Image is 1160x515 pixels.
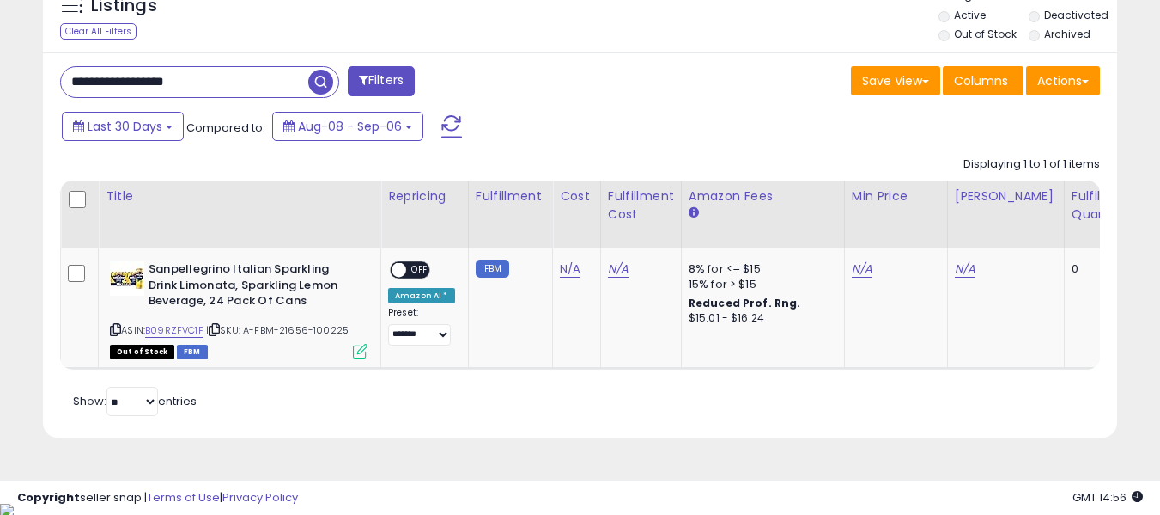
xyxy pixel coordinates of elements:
[1072,187,1131,224] div: Fulfillable Quantity
[110,261,367,357] div: ASIN:
[186,120,265,136] span: Compared to:
[560,261,580,278] a: N/A
[943,66,1023,95] button: Columns
[1044,8,1108,22] label: Deactivated
[954,27,1017,41] label: Out of Stock
[17,490,298,506] div: seller snap | |
[955,187,1057,205] div: [PERSON_NAME]
[1072,261,1125,277] div: 0
[954,72,1008,89] span: Columns
[476,187,545,205] div: Fulfillment
[1044,27,1090,41] label: Archived
[298,118,402,135] span: Aug-08 - Sep-06
[147,489,220,506] a: Terms of Use
[88,118,162,135] span: Last 30 Days
[62,112,184,141] button: Last 30 Days
[110,261,144,296] img: 51nlFQQ9X9L._SL40_.jpg
[689,187,837,205] div: Amazon Fees
[110,345,174,359] span: All listings that are currently out of stock and unavailable for purchase on Amazon
[348,66,415,96] button: Filters
[955,261,975,278] a: N/A
[476,260,509,278] small: FBM
[852,261,872,278] a: N/A
[177,345,208,359] span: FBM
[388,288,455,303] div: Amazon AI *
[851,66,940,95] button: Save View
[60,23,137,40] div: Clear All Filters
[963,156,1100,173] div: Displaying 1 to 1 of 1 items
[608,187,674,224] div: Fulfillment Cost
[406,263,434,278] span: OFF
[689,311,831,326] div: $15.01 - $16.24
[149,261,357,314] b: Sanpellegrino Italian Sparkling Drink Limonata, Sparkling Lemon Beverage, 24 Pack Of Cans
[388,307,455,346] div: Preset:
[73,393,197,409] span: Show: entries
[1072,489,1143,506] span: 2025-10-7 14:56 GMT
[388,187,461,205] div: Repricing
[689,205,699,221] small: Amazon Fees.
[17,489,80,506] strong: Copyright
[145,323,203,338] a: B09RZFVC1F
[222,489,298,506] a: Privacy Policy
[954,8,986,22] label: Active
[560,187,593,205] div: Cost
[852,187,940,205] div: Min Price
[206,323,349,337] span: | SKU: A-FBM-21656-100225
[608,261,629,278] a: N/A
[689,296,801,310] b: Reduced Prof. Rng.
[689,277,831,292] div: 15% for > $15
[272,112,423,141] button: Aug-08 - Sep-06
[689,261,831,277] div: 8% for <= $15
[106,187,374,205] div: Title
[1026,66,1100,95] button: Actions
